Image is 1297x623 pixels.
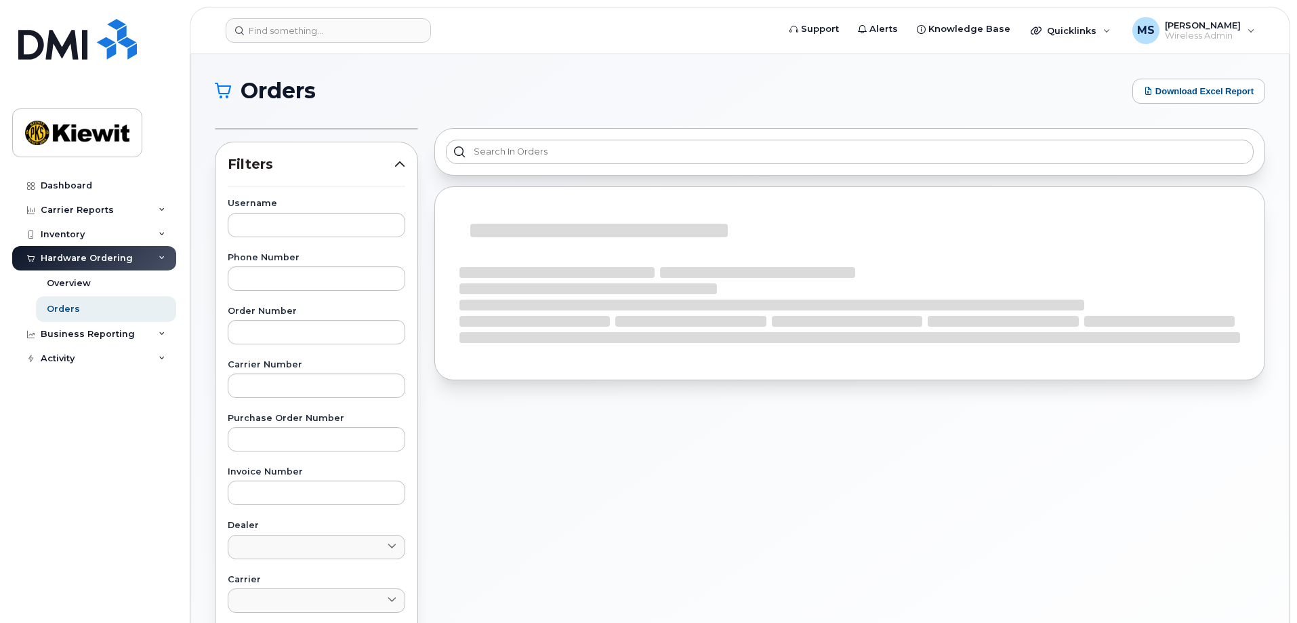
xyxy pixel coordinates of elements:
[228,576,405,584] label: Carrier
[228,521,405,530] label: Dealer
[228,361,405,369] label: Carrier Number
[228,199,405,208] label: Username
[228,307,405,316] label: Order Number
[446,140,1254,164] input: Search in orders
[228,468,405,477] label: Invoice Number
[228,414,405,423] label: Purchase Order Number
[228,155,394,174] span: Filters
[241,81,316,101] span: Orders
[1132,79,1265,104] button: Download Excel Report
[228,254,405,262] label: Phone Number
